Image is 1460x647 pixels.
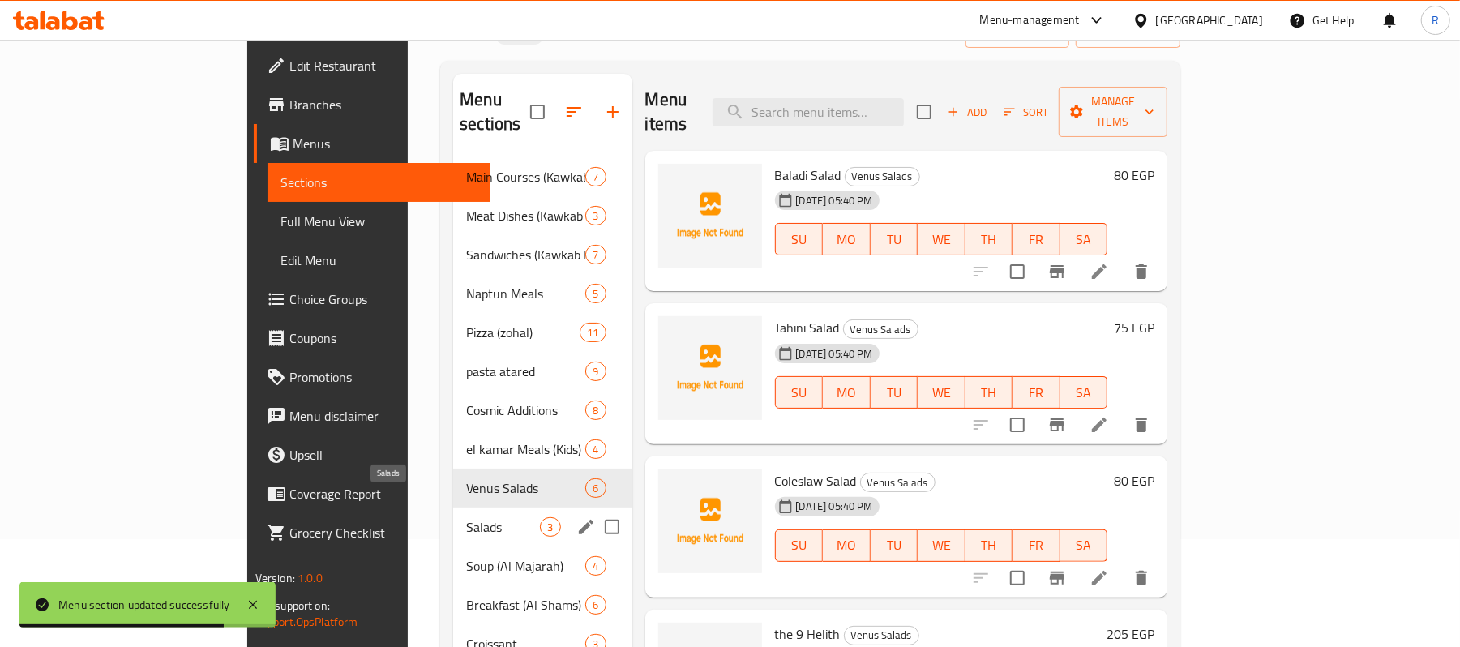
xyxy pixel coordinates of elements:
span: Cosmic Additions [466,401,585,420]
a: Edit menu item [1090,262,1109,281]
span: Add item [941,100,993,125]
div: Main Courses (Kawkab EL ard)7 [453,157,632,196]
span: Sections [280,173,478,192]
span: Menus [293,134,478,153]
div: items [585,478,606,498]
h6: 80 EGP [1114,469,1154,492]
span: Sort [1004,103,1048,122]
span: WE [924,533,959,557]
span: 7 [586,247,605,263]
span: 5 [586,286,605,302]
span: pasta atared [466,362,585,381]
a: Edit Menu [268,241,491,280]
span: Breakfast (Al Shams) [466,595,585,615]
h2: Menu items [645,88,694,136]
span: FR [1019,228,1054,251]
h6: 75 EGP [1114,316,1154,339]
span: [DATE] 05:40 PM [790,193,880,208]
a: Edit menu item [1090,568,1109,588]
span: Select section [907,95,941,129]
button: Manage items [1059,87,1167,137]
span: SA [1067,533,1102,557]
a: Menu disclaimer [254,396,491,435]
div: items [585,167,606,186]
span: 3 [541,520,559,535]
span: TU [877,228,912,251]
a: Coverage Report [254,474,491,513]
span: MO [829,381,864,405]
div: items [540,517,560,537]
div: pasta atared9 [453,352,632,391]
a: Choice Groups [254,280,491,319]
span: Baladi Salad [775,163,841,187]
a: Menus [254,124,491,163]
span: Get support on: [255,595,330,616]
span: 4 [586,442,605,457]
div: Soup (Al Majarah)4 [453,546,632,585]
button: SA [1060,223,1108,255]
div: Venus Salads [843,319,918,339]
span: Coupons [289,328,478,348]
button: SU [775,529,823,562]
span: TU [877,533,912,557]
span: MO [829,228,864,251]
h6: 80 EGP [1114,164,1154,186]
span: Naptun Meals [466,284,585,303]
span: FR [1019,533,1054,557]
div: items [585,284,606,303]
button: Branch-specific-item [1038,559,1077,598]
span: Promotions [289,367,478,387]
span: 6 [586,598,605,613]
h2: Menu sections [460,88,529,136]
span: Tahini Salad [775,315,840,340]
span: Version: [255,568,295,589]
span: Venus Salads [861,473,935,492]
div: Sandwiches (Kawkab EL Moshtra)7 [453,235,632,274]
button: FR [1013,529,1060,562]
span: Menu disclaimer [289,406,478,426]
span: Venus Salads [466,478,585,498]
span: Edit Menu [280,251,478,270]
span: Coleslaw Salad [775,469,857,493]
div: items [585,595,606,615]
img: Coleslaw Salad [658,469,762,573]
span: MO [829,533,864,557]
div: items [585,439,606,459]
div: Breakfast (Al Shams)6 [453,585,632,624]
span: Meat Dishes (Kawkab EL ard) [466,206,585,225]
span: Pizza (zohal) [466,323,580,342]
span: SA [1067,228,1102,251]
button: SU [775,376,823,409]
div: items [585,245,606,264]
button: Sort [1000,100,1052,125]
span: SU [782,533,816,557]
span: 9 [586,364,605,379]
button: delete [1122,559,1161,598]
span: Coverage Report [289,484,478,503]
div: items [585,556,606,576]
span: WE [924,381,959,405]
span: TU [877,381,912,405]
div: [GEOGRAPHIC_DATA] [1156,11,1263,29]
div: Meat Dishes (Kawkab EL ard)3 [453,196,632,235]
button: Branch-specific-item [1038,252,1077,291]
span: 3 [586,208,605,224]
span: SA [1067,381,1102,405]
span: Upsell [289,445,478,465]
a: Edit Restaurant [254,46,491,85]
span: [DATE] 05:40 PM [790,346,880,362]
div: items [580,323,606,342]
button: MO [823,529,871,562]
span: Venus Salads [844,320,918,339]
span: Main Courses (Kawkab EL ard) [466,167,585,186]
div: Venus Salads [844,626,919,645]
button: MO [823,376,871,409]
span: 4 [586,559,605,574]
span: Branches [289,95,478,114]
a: Full Menu View [268,202,491,241]
button: edit [574,515,598,539]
